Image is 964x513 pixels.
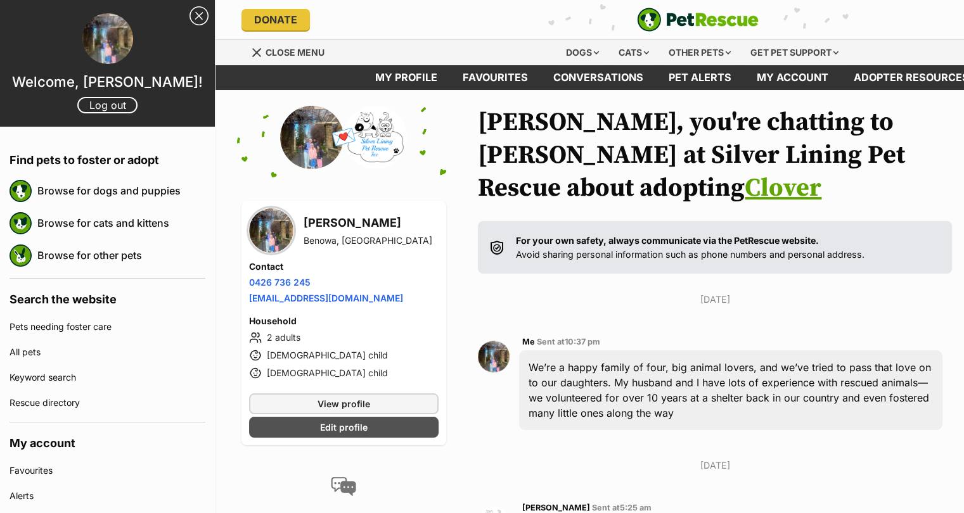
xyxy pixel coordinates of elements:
span: Sent at [592,503,652,512]
a: 0426 736 245 [249,277,311,288]
img: Kathe Rodriguez profile pic [249,208,293,253]
span: View profile [318,397,370,410]
span: Close menu [266,47,325,58]
li: [DEMOGRAPHIC_DATA] child [249,348,439,363]
a: My profile [363,65,450,90]
a: Clover [745,172,821,204]
a: Edit profile [249,417,439,438]
div: Benowa, [GEOGRAPHIC_DATA] [304,234,432,247]
img: petrescue logo [10,180,32,202]
p: [DATE] [478,459,951,472]
img: conversation-icon-4a6f8262b818ee0b60e3300018af0b2d0b884aa5de6e9bcb8d3d4eeb1a70a7c4.svg [331,477,356,496]
img: petrescue logo [10,212,32,234]
span: Me [522,337,535,346]
strong: For your own safety, always communicate via the PetRescue website. [516,235,819,246]
span: Sent at [537,337,600,346]
div: We’re a happy family of four, big animal lovers, and we’ve tried to pass that love on to our daug... [519,350,942,430]
a: Alerts [10,483,205,509]
a: Rescue directory [10,390,205,415]
li: [DEMOGRAPHIC_DATA] child [249,365,439,381]
img: Kathe Rodriguez profile pic [280,106,344,169]
h4: Contact [249,260,439,273]
img: logo-e224e6f780fb5917bec1dbf3a21bbac754714ae5b6737aabdf751b685950b380.svg [637,8,759,32]
h3: [PERSON_NAME] [304,214,432,232]
p: Avoid sharing personal information such as phone numbers and personal address. [516,234,864,261]
h4: Household [249,315,439,327]
div: Cats [610,40,658,65]
a: [EMAIL_ADDRESS][DOMAIN_NAME] [249,293,403,303]
img: profile image [82,13,133,64]
a: Menu [251,40,333,63]
a: Close Sidebar [190,6,209,25]
a: Donate [241,9,310,30]
span: [PERSON_NAME] [522,503,590,512]
h4: My account [10,422,205,458]
a: conversations [541,65,656,90]
a: Keyword search [10,365,205,390]
h1: [PERSON_NAME], you're chatting to [PERSON_NAME] at Silver Lining Pet Rescue about adopting [478,106,951,205]
a: Log out [77,97,138,113]
a: Browse for dogs and puppies [37,177,205,204]
img: petrescue logo [10,244,32,267]
a: View profile [249,393,439,414]
span: 5:25 am [620,503,652,512]
li: 2 adults [249,330,439,345]
span: 💌 [330,123,358,151]
a: Browse for other pets [37,242,205,269]
a: Pet alerts [656,65,744,90]
img: Kathe Rodriguez profile pic [478,341,510,372]
img: Silver Lining Pet Rescue profile pic [344,106,407,169]
a: Pets needing foster care [10,314,205,339]
div: Other pets [660,40,740,65]
a: My account [744,65,841,90]
h4: Search the website [10,279,205,314]
div: Get pet support [742,40,847,65]
a: PetRescue [637,8,759,32]
p: [DATE] [478,293,951,306]
a: All pets [10,339,205,365]
a: Browse for cats and kittens [37,210,205,236]
a: Favourites [10,458,205,483]
span: Edit profile [320,421,368,434]
span: 10:37 pm [565,337,600,346]
div: Dogs [557,40,608,65]
h4: Find pets to foster or adopt [10,139,205,175]
a: Favourites [450,65,541,90]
